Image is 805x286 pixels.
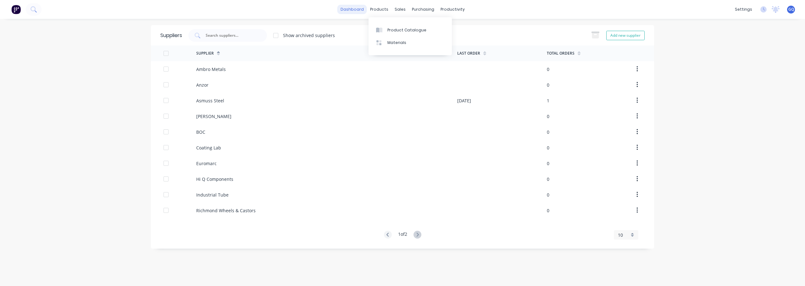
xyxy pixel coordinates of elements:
[398,231,407,239] div: 1 of 2
[788,7,794,12] span: GQ
[160,32,182,39] div: Suppliers
[547,192,549,198] div: 0
[196,129,205,135] div: BOC
[606,31,645,40] button: Add new supplier
[387,40,406,46] div: Materials
[196,113,231,120] div: [PERSON_NAME]
[337,5,367,14] a: dashboard
[547,51,575,56] div: Total Orders
[547,129,549,135] div: 0
[369,24,452,36] a: Product Catalogue
[409,5,437,14] div: purchasing
[437,5,468,14] div: productivity
[387,27,426,33] div: Product Catalogue
[11,5,21,14] img: Factory
[547,176,549,182] div: 0
[367,5,391,14] div: products
[196,144,221,151] div: Coating Lab
[196,207,256,214] div: Richmond Wheels & Castors
[196,66,226,73] div: Ambro Metals
[547,113,549,120] div: 0
[457,97,471,104] div: [DATE]
[547,82,549,88] div: 0
[196,82,208,88] div: Anzor
[196,176,233,182] div: Hi Q Components
[283,32,335,39] div: Show archived suppliers
[547,144,549,151] div: 0
[391,5,409,14] div: sales
[196,51,214,56] div: Supplier
[196,192,229,198] div: Industrial Tube
[547,66,549,73] div: 0
[205,32,257,39] input: Search suppliers...
[457,51,480,56] div: Last Order
[196,160,217,167] div: Euromarc
[547,97,549,104] div: 1
[369,36,452,49] a: Materials
[618,232,623,238] span: 10
[732,5,755,14] div: settings
[547,207,549,214] div: 0
[547,160,549,167] div: 0
[196,97,224,104] div: Asmuss Steel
